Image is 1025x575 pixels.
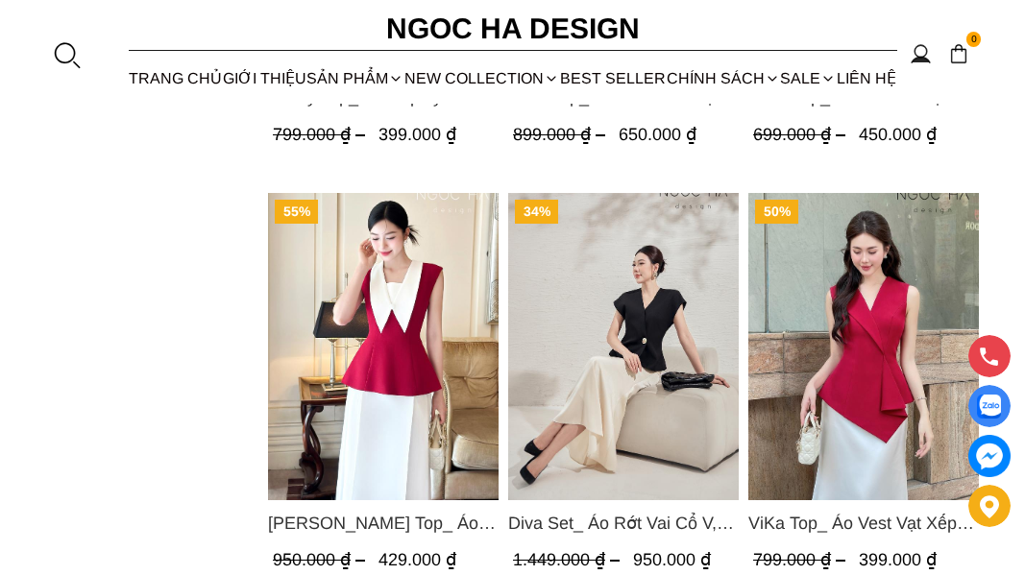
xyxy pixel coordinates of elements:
img: img-CART-ICON-ksit0nf1 [948,43,969,64]
span: 399.000 ₫ [378,125,456,144]
span: 799.000 ₫ [273,125,370,144]
span: 899.000 ₫ [513,125,610,144]
span: 650.000 ₫ [619,125,696,144]
span: 450.000 ₫ [859,125,937,144]
a: SALE [780,53,837,104]
span: 1.449.000 ₫ [513,550,624,569]
span: 950.000 ₫ [273,550,370,569]
a: Display image [968,385,1011,427]
span: ViKa Top_ Áo Vest Vạt Xếp Chéo màu Đỏ A1053 [748,510,979,537]
a: GIỚI THIỆU [222,53,306,104]
a: BEST SELLER [560,53,667,104]
a: Ngoc Ha Design [321,6,705,52]
a: LIÊN HỆ [837,53,897,104]
div: Chính sách [666,53,780,104]
span: Diva Set_ Áo Rớt Vai Cổ V, Chân Váy Lụa Đuôi Cá A1078+CV134 [508,510,739,537]
a: Product image - Sara Top_ Áo Peplum Mix Cổ trắng Màu Đỏ A1054 [268,193,499,500]
a: TRANG CHỦ [129,53,223,104]
span: 699.000 ₫ [753,125,850,144]
img: ViKa Top_ Áo Vest Vạt Xếp Chéo màu Đỏ A1053 [748,193,979,500]
a: NEW COLLECTION [404,53,560,104]
a: Link to Sara Top_ Áo Peplum Mix Cổ trắng Màu Đỏ A1054 [268,510,499,537]
a: Product image - ViKa Top_ Áo Vest Vạt Xếp Chéo màu Đỏ A1053 [748,193,979,500]
span: [PERSON_NAME] Top_ Áo Peplum Mix Cổ trắng Màu Đỏ A1054 [268,510,499,537]
span: 429.000 ₫ [378,550,456,569]
img: Sara Top_ Áo Peplum Mix Cổ trắng Màu Đỏ A1054 [268,193,499,500]
span: 799.000 ₫ [753,550,850,569]
a: Link to Diva Set_ Áo Rớt Vai Cổ V, Chân Váy Lụa Đuôi Cá A1078+CV134 [508,510,739,537]
a: Link to ViKa Top_ Áo Vest Vạt Xếp Chéo màu Đỏ A1053 [748,510,979,537]
a: messenger [968,435,1011,477]
img: Diva Set_ Áo Rớt Vai Cổ V, Chân Váy Lụa Đuôi Cá A1078+CV134 [508,193,739,500]
div: SẢN PHẨM [306,53,404,104]
a: Product image - Diva Set_ Áo Rớt Vai Cổ V, Chân Váy Lụa Đuôi Cá A1078+CV134 [508,193,739,500]
img: Display image [977,395,1001,419]
span: 399.000 ₫ [859,550,937,569]
span: 950.000 ₫ [633,550,711,569]
span: 0 [966,32,982,47]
